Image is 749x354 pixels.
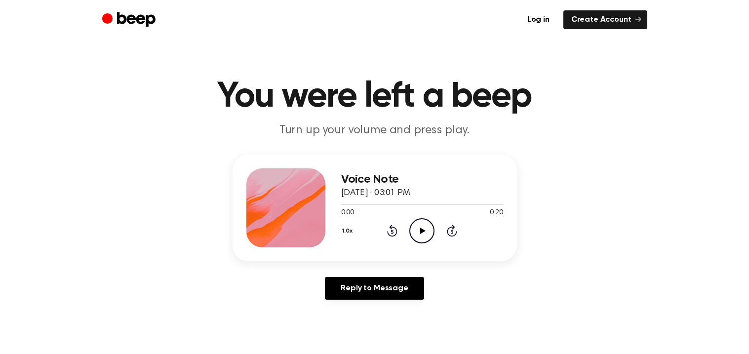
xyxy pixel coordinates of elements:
[341,173,503,186] h3: Voice Note
[341,223,356,239] button: 1.0x
[185,122,564,139] p: Turn up your volume and press play.
[102,10,158,30] a: Beep
[563,10,647,29] a: Create Account
[325,277,424,300] a: Reply to Message
[341,189,410,197] span: [DATE] · 03:01 PM
[122,79,628,115] h1: You were left a beep
[490,208,503,218] span: 0:20
[519,10,557,29] a: Log in
[341,208,354,218] span: 0:00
